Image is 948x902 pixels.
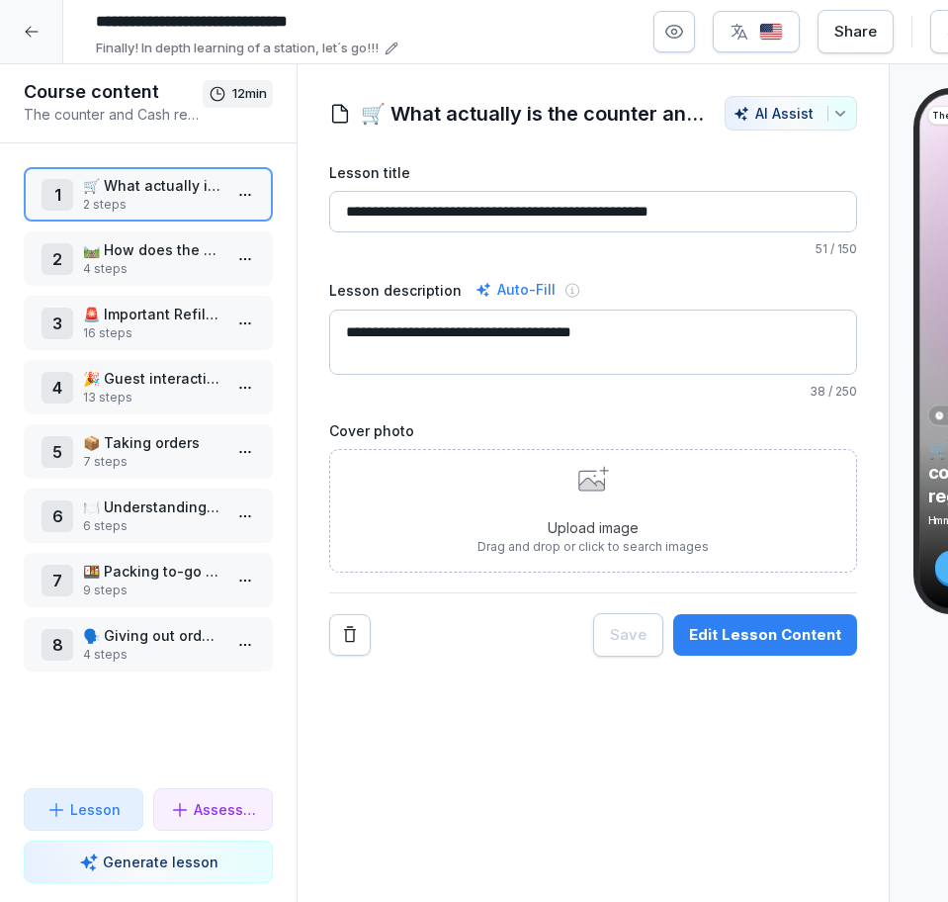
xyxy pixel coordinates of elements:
[24,360,273,414] div: 4🎉 Guest interactions!!13 steps
[477,538,709,556] p: Drag and drop or click to search images
[83,239,221,260] p: 🛤️ How does the station look?
[24,489,273,543] div: 6🍽️ Understanding The kitchen monitor6 steps
[24,104,203,125] p: The counter and Cash register!!!
[83,175,221,196] p: 🛒 What actually is the counter and cash register??
[42,243,73,275] div: 2
[42,436,73,468] div: 5
[24,788,143,831] button: Lesson
[153,788,273,831] button: Assessment
[83,517,221,535] p: 6 steps
[83,368,221,389] p: 🎉 Guest interactions!!
[83,625,221,646] p: 🗣️ Giving out orders
[83,260,221,278] p: 4 steps
[83,646,221,664] p: 4 steps
[42,500,73,532] div: 6
[83,453,221,471] p: 7 steps
[24,553,273,607] div: 7🍱 Packing to-go orders9 steps
[24,231,273,286] div: 2🛤️ How does the station look?4 steps
[759,23,783,42] img: us.svg
[83,561,221,582] p: 🍱 Packing to-go orders
[329,240,857,258] p: / 150
[673,614,857,656] button: Edit Lesson Content
[329,383,857,401] p: / 250
[42,372,73,404] div: 4
[329,420,857,441] label: Cover photo
[42,629,73,661] div: 8
[593,613,663,657] button: Save
[818,10,894,53] button: Share
[83,496,221,517] p: 🍽️ Understanding The kitchen monitor
[329,614,371,656] button: Remove
[83,389,221,406] p: 13 steps
[472,278,560,302] div: Auto-Fill
[689,624,841,646] div: Edit Lesson Content
[24,424,273,479] div: 5📦 Taking orders7 steps
[24,296,273,350] div: 3🚨 Important Refilling Duties!!!16 steps
[42,565,73,596] div: 7
[810,384,825,399] span: 38
[96,39,379,58] p: Finally! In depth learning of a station, let´s go!!!
[816,241,827,256] span: 51
[42,308,73,339] div: 3
[42,179,73,211] div: 1
[83,304,221,324] p: 🚨 Important Refilling Duties!!!
[477,517,709,538] p: Upload image
[83,324,221,342] p: 16 steps
[103,852,218,872] p: Generate lesson
[329,280,462,301] label: Lesson description
[24,167,273,222] div: 1🛒 What actually is the counter and cash register??2 steps
[194,799,256,820] p: Assessment
[24,80,203,104] h1: Course content
[232,84,267,104] p: 12 min
[329,162,857,183] label: Lesson title
[24,841,273,883] button: Generate lesson
[83,582,221,599] p: 9 steps
[733,105,848,122] div: AI Assist
[834,21,877,43] div: Share
[70,799,121,820] p: Lesson
[83,196,221,214] p: 2 steps
[361,99,705,129] h1: 🛒 What actually is the counter and cash register??
[725,96,857,131] button: AI Assist
[24,617,273,672] div: 8🗣️ Giving out orders4 steps
[83,432,221,453] p: 📦 Taking orders
[610,624,646,646] div: Save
